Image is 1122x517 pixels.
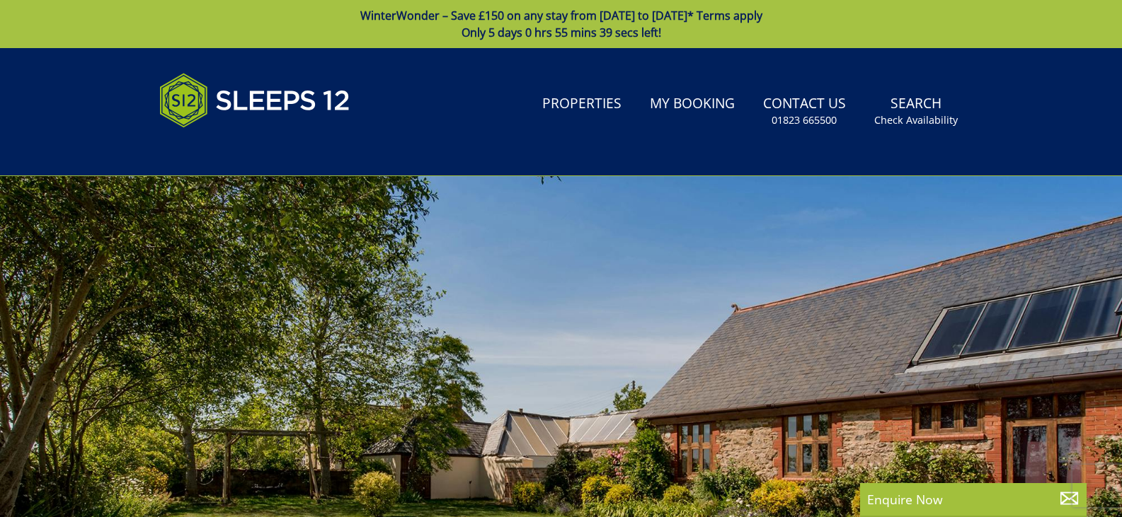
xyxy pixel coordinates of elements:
[869,88,963,134] a: SearchCheck Availability
[644,88,740,120] a: My Booking
[462,25,661,40] span: Only 5 days 0 hrs 55 mins 39 secs left!
[152,144,301,156] iframe: Customer reviews powered by Trustpilot
[772,113,837,127] small: 01823 665500
[757,88,852,134] a: Contact Us01823 665500
[874,113,958,127] small: Check Availability
[159,65,350,136] img: Sleeps 12
[537,88,627,120] a: Properties
[867,490,1080,509] p: Enquire Now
